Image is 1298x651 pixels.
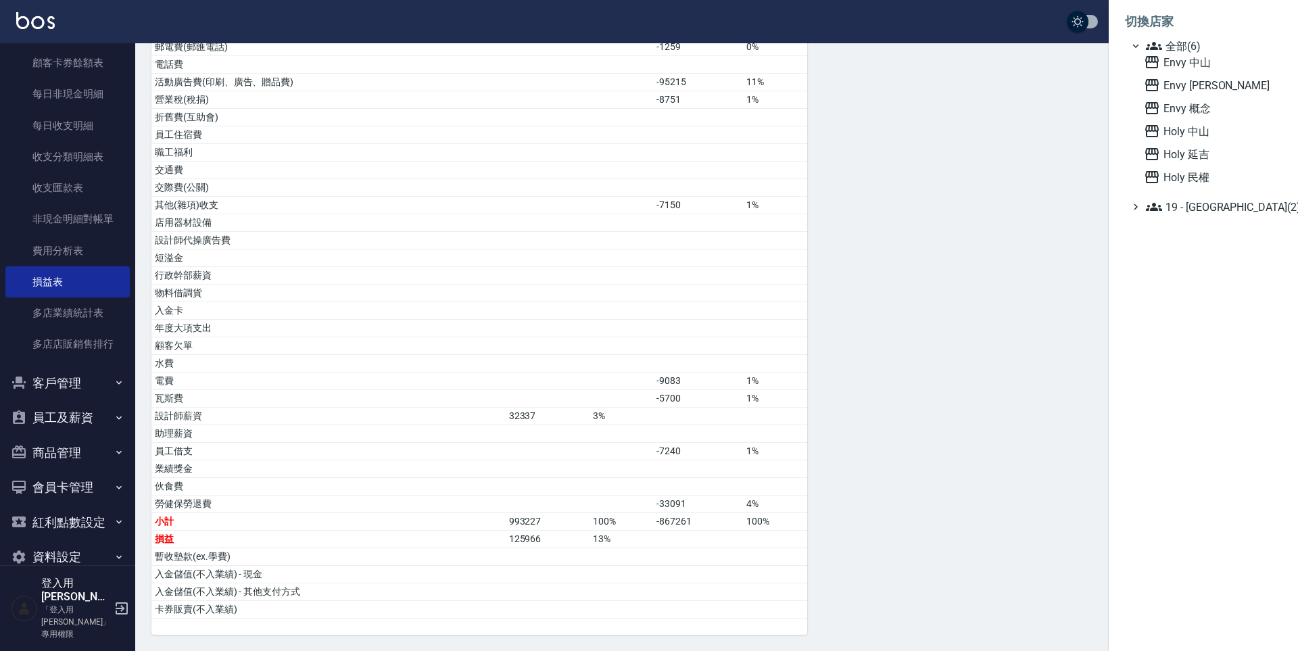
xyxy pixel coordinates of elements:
[1144,123,1276,139] span: Holy 中山
[1144,77,1276,93] span: Envy [PERSON_NAME]
[1125,5,1282,38] li: 切換店家
[1144,169,1276,185] span: Holy 民權
[1144,54,1276,70] span: Envy 中山
[1146,38,1276,54] span: 全部(6)
[1144,100,1276,116] span: Envy 概念
[1144,146,1276,162] span: Holy 延吉
[1146,199,1276,215] span: 19 - [GEOGRAPHIC_DATA](2)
